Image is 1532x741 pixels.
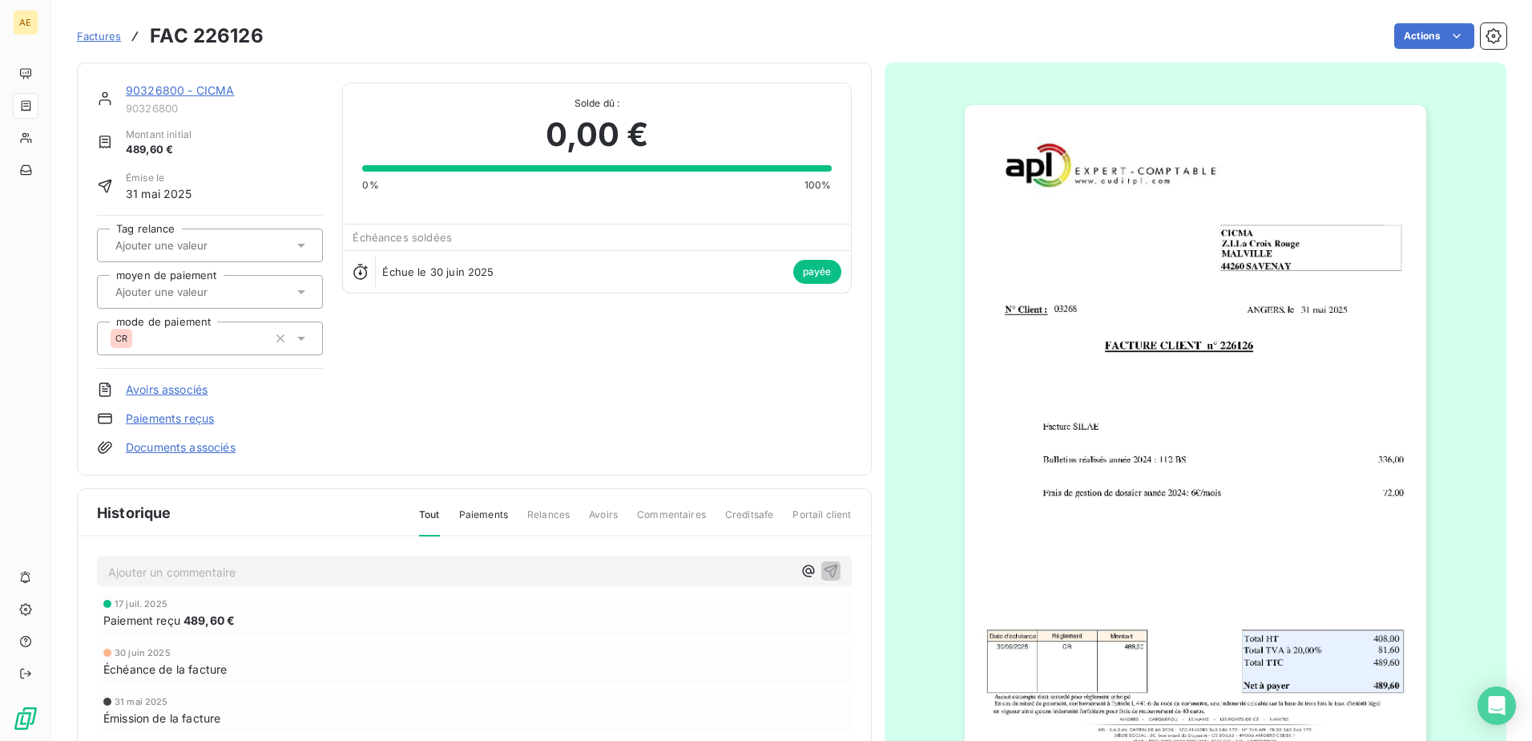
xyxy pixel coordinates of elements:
[115,648,171,658] span: 30 juin 2025
[77,28,121,44] a: Factures
[183,612,235,629] span: 489,60 €
[804,178,832,192] span: 100%
[362,96,831,111] span: Solde dû :
[1394,23,1474,49] button: Actions
[77,30,121,43] span: Factures
[382,265,494,278] span: Échue le 30 juin 2025
[114,238,275,253] input: Ajouter une valeur
[126,171,192,185] span: Émise le
[150,22,264,51] h3: FAC 226126
[353,231,452,244] span: Échéances soldées
[126,142,191,158] span: 489,60 €
[546,111,649,159] span: 0,00 €
[126,185,192,202] span: 31 mai 2025
[419,508,440,537] span: Tout
[115,697,168,707] span: 31 mai 2025
[115,599,167,609] span: 17 juil. 2025
[589,508,618,535] span: Avoirs
[793,260,841,284] span: payée
[13,706,38,731] img: Logo LeanPay
[126,382,208,398] a: Avoirs associés
[126,83,234,97] a: 90326800 - CICMA
[527,508,570,535] span: Relances
[115,334,127,343] span: CR
[725,508,774,535] span: Creditsafe
[126,439,236,456] a: Documents associés
[103,612,180,629] span: Paiement reçu
[103,710,220,727] span: Émission de la facture
[362,178,378,192] span: 0%
[114,285,275,299] input: Ajouter une valeur
[637,508,706,535] span: Commentaires
[1478,686,1516,725] div: Open Intercom Messenger
[126,102,323,115] span: 90326800
[13,10,38,35] div: AE
[792,508,851,535] span: Portail client
[103,661,227,678] span: Échéance de la facture
[126,128,191,142] span: Montant initial
[459,508,508,535] span: Paiements
[97,502,171,524] span: Historique
[126,411,214,427] a: Paiements reçus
